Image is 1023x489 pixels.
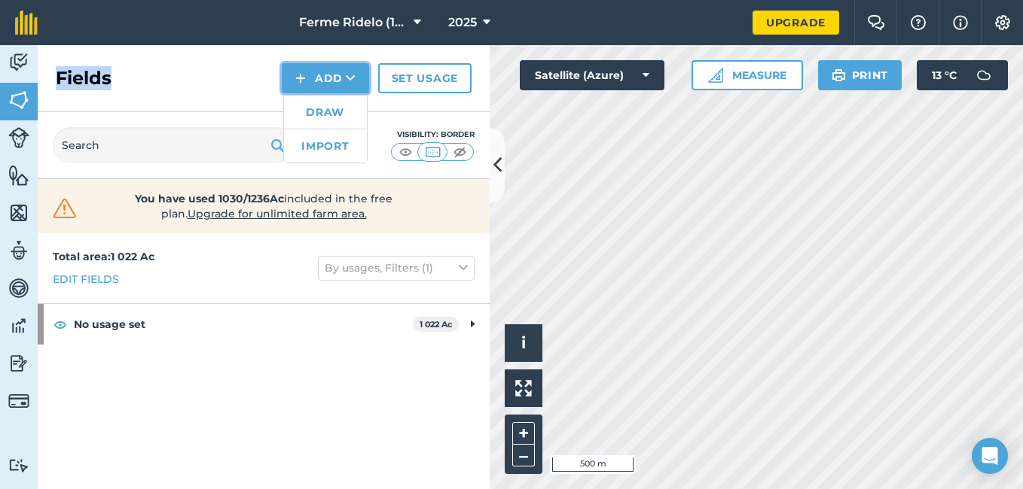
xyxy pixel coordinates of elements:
[188,207,367,220] span: Upgrade for unlimited farm area.
[450,144,469,159] img: svg+xml;base64,PHN2ZyB4bWxucz0iaHR0cDovL3d3dy53My5vcmcvMjAwMC9zdmciIHdpZHRoPSI1MCIgaGVpZ2h0PSI0MC...
[318,256,475,280] button: By usages, Filters (1)
[50,191,478,221] a: You have used 1030/1236Acincluded in the free plan.Upgrade for unlimited farm area.
[420,319,453,330] strong: 1 022 Ac
[448,14,477,32] span: 2025
[8,390,29,412] img: svg+xml;base64,PD94bWwgdmVyc2lvbj0iMS4wIiBlbmNvZGluZz0idXRmLTgiPz4KPCEtLSBHZW5lcmF0b3I6IEFkb2JlIE...
[512,422,535,445] button: +
[53,271,119,287] a: Edit fields
[753,11,839,35] a: Upgrade
[53,250,154,263] strong: Total area : 1 022 Ac
[953,14,968,32] img: svg+xml;base64,PHN2ZyB4bWxucz0iaHR0cDovL3d3dy53My5vcmcvMjAwMC9zdmciIHdpZHRoPSIxNyIgaGVpZ2h0PSIxNy...
[521,333,526,352] span: i
[8,89,29,111] img: svg+xml;base64,PHN2ZyB4bWxucz0iaHR0cDovL3d3dy53My5vcmcvMjAwMC9zdmciIHdpZHRoPSI1NiIgaGVpZ2h0PSI2MC...
[270,136,285,154] img: svg+xml;base64,PHN2ZyB4bWxucz0iaHR0cDovL3d3dy53My5vcmcvMjAwMC9zdmciIHdpZHRoPSIxOSIgaGVpZ2h0PSIyNC...
[8,277,29,299] img: svg+xml;base64,PD94bWwgdmVyc2lvbj0iMS4wIiBlbmNvZGluZz0idXRmLTgiPz4KPCEtLSBHZW5lcmF0b3I6IEFkb2JlIE...
[8,164,29,187] img: svg+xml;base64,PHN2ZyB4bWxucz0iaHR0cDovL3d3dy53My5vcmcvMjAwMC9zdmciIHdpZHRoPSI1NiIgaGVpZ2h0PSI2MC...
[8,51,29,74] img: svg+xml;base64,PD94bWwgdmVyc2lvbj0iMS4wIiBlbmNvZGluZz0idXRmLTgiPz4KPCEtLSBHZW5lcmF0b3I6IEFkb2JlIE...
[15,11,38,35] img: fieldmargin Logo
[56,66,111,90] h2: Fields
[818,60,902,90] button: Print
[515,380,532,396] img: Four arrows, one pointing top left, one top right, one bottom right and the last bottom left
[832,66,846,84] img: svg+xml;base64,PHN2ZyB4bWxucz0iaHR0cDovL3d3dy53My5vcmcvMjAwMC9zdmciIHdpZHRoPSIxOSIgaGVpZ2h0PSIyNC...
[423,144,442,159] img: svg+xml;base64,PHN2ZyB4bWxucz0iaHR0cDovL3d3dy53My5vcmcvMjAwMC9zdmciIHdpZHRoPSI1MCIgaGVpZ2h0PSI0MC...
[8,458,29,472] img: svg+xml;base64,PD94bWwgdmVyc2lvbj0iMS4wIiBlbmNvZGluZz0idXRmLTgiPz4KPCEtLSBHZW5lcmF0b3I6IEFkb2JlIE...
[103,191,424,221] span: included in the free plan .
[917,60,1008,90] button: 13 °C
[8,127,29,148] img: svg+xml;base64,PD94bWwgdmVyc2lvbj0iMS4wIiBlbmNvZGluZz0idXRmLTgiPz4KPCEtLSBHZW5lcmF0b3I6IEFkb2JlIE...
[378,63,472,93] a: Set usage
[295,69,306,87] img: svg+xml;base64,PHN2ZyB4bWxucz0iaHR0cDovL3d3dy53My5vcmcvMjAwMC9zdmciIHdpZHRoPSIxNCIgaGVpZ2h0PSIyNC...
[909,15,927,30] img: A question mark icon
[512,445,535,466] button: –
[969,60,999,90] img: svg+xml;base64,PD94bWwgdmVyc2lvbj0iMS4wIiBlbmNvZGluZz0idXRmLTgiPz4KPCEtLSBHZW5lcmF0b3I6IEFkb2JlIE...
[708,68,723,83] img: Ruler icon
[972,438,1008,474] div: Open Intercom Messenger
[299,14,408,32] span: Ferme Ridelo (1987) EN.
[505,324,542,362] button: i
[282,63,369,93] button: Add DrawImport
[74,304,413,345] strong: No usage set
[994,15,1012,30] img: A cog icon
[284,96,367,129] a: Draw
[135,192,284,205] strong: You have used 1030/1236Ac
[53,127,294,163] input: Search
[390,129,475,141] div: Visibility: Border
[932,60,957,90] span: 13 ° C
[8,202,29,224] img: svg+xml;base64,PHN2ZyB4bWxucz0iaHR0cDovL3d3dy53My5vcmcvMjAwMC9zdmciIHdpZHRoPSI1NiIgaGVpZ2h0PSI2MC...
[692,60,803,90] button: Measure
[867,15,885,30] img: Two speech bubbles overlapping with the left bubble in the forefront
[38,304,490,345] div: No usage set1 022 Ac
[53,315,67,333] img: svg+xml;base64,PHN2ZyB4bWxucz0iaHR0cDovL3d3dy53My5vcmcvMjAwMC9zdmciIHdpZHRoPSIxOCIgaGVpZ2h0PSIyNC...
[8,352,29,375] img: svg+xml;base64,PD94bWwgdmVyc2lvbj0iMS4wIiBlbmNvZGluZz0idXRmLTgiPz4KPCEtLSBHZW5lcmF0b3I6IEFkb2JlIE...
[284,129,367,162] a: Import
[396,144,415,159] img: svg+xml;base64,PHN2ZyB4bWxucz0iaHR0cDovL3d3dy53My5vcmcvMjAwMC9zdmciIHdpZHRoPSI1MCIgaGVpZ2h0PSI0MC...
[520,60,664,90] button: Satellite (Azure)
[50,197,80,220] img: svg+xml;base64,PHN2ZyB4bWxucz0iaHR0cDovL3d3dy53My5vcmcvMjAwMC9zdmciIHdpZHRoPSIzMiIgaGVpZ2h0PSIzMC...
[8,314,29,337] img: svg+xml;base64,PD94bWwgdmVyc2lvbj0iMS4wIiBlbmNvZGluZz0idXRmLTgiPz4KPCEtLSBHZW5lcmF0b3I6IEFkb2JlIE...
[8,239,29,262] img: svg+xml;base64,PD94bWwgdmVyc2lvbj0iMS4wIiBlbmNvZGluZz0idXRmLTgiPz4KPCEtLSBHZW5lcmF0b3I6IEFkb2JlIE...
